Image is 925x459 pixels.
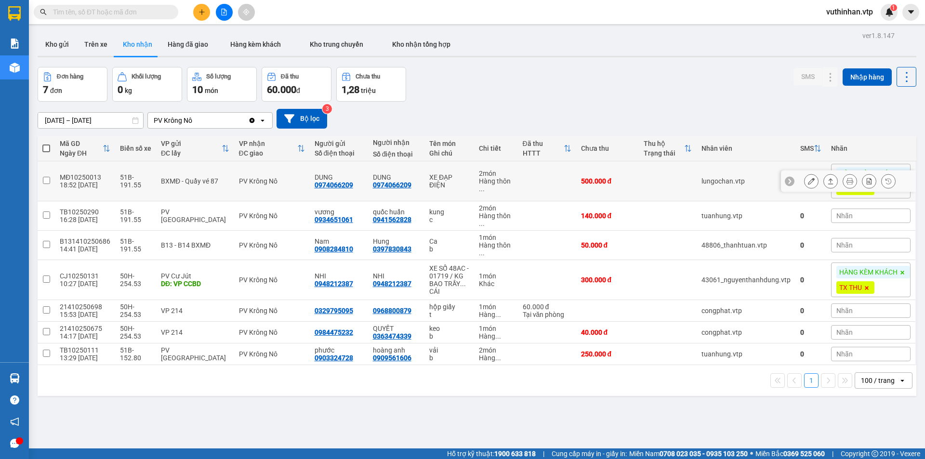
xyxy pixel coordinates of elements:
[53,7,167,17] input: Tìm tên, số ĐT hoặc mã đơn
[495,332,501,340] span: ...
[836,350,853,358] span: Nhãn
[193,116,194,125] input: Selected PV Krông Nô.
[193,4,210,21] button: plus
[543,448,544,459] span: |
[429,264,469,288] div: XE SỐ 48AC - 01719 / KG BAO TRẦY SƯỚC
[132,73,161,80] div: Khối lượng
[479,144,513,152] div: Chi tiết
[161,241,229,249] div: B13 - B14 BXMĐ
[161,272,229,280] div: PV Cư Jút
[392,40,450,48] span: Kho nhận tổng hợp
[55,136,115,161] th: Toggle SortBy
[239,149,297,157] div: ĐC giao
[479,311,513,318] div: Hàng thông thường
[429,173,469,189] div: XE ĐẠP ĐIỆN
[60,140,103,147] div: Mã GD
[479,204,513,212] div: 2 món
[125,87,132,94] span: kg
[373,173,420,181] div: DUNG
[839,169,898,178] span: HÀNG KÈM KHÁCH
[701,241,791,249] div: 48806_thanhtuan.vtp
[373,325,420,332] div: QUYẾT
[701,328,791,336] div: congphat.vtp
[907,8,915,16] span: caret-down
[10,439,19,448] span: message
[239,350,305,358] div: PV Krông Nô
[479,234,513,241] div: 1 món
[60,181,110,189] div: 18:52 [DATE]
[479,280,513,288] div: Khác
[238,4,255,21] button: aim
[373,181,411,189] div: 0974066209
[872,450,878,457] span: copyright
[43,84,48,95] span: 7
[361,87,376,94] span: triệu
[216,4,233,21] button: file-add
[60,325,110,332] div: 21410250675
[373,280,411,288] div: 0948212387
[429,208,469,216] div: kung
[161,307,229,315] div: VP 214
[523,303,571,311] div: 60.000 đ
[523,140,564,147] div: Đã thu
[639,136,697,161] th: Toggle SortBy
[479,170,513,177] div: 2 món
[156,136,234,161] th: Toggle SortBy
[429,332,469,340] div: b
[57,73,83,80] div: Đơn hàng
[115,33,160,56] button: Kho nhận
[373,346,420,354] div: hoàng anh
[836,212,853,220] span: Nhãn
[892,4,895,11] span: 1
[899,377,906,384] svg: open
[206,73,231,80] div: Số lượng
[315,307,353,315] div: 0329795095
[373,216,411,223] div: 0941562828
[495,311,501,318] span: ...
[10,39,20,49] img: solution-icon
[581,177,634,185] div: 500.000 đ
[902,4,919,21] button: caret-down
[861,376,895,385] div: 100 / trang
[479,212,513,227] div: Hàng thông thường
[315,272,363,280] div: NHI
[429,325,469,332] div: keo
[120,346,151,362] div: 51B-152.80
[315,173,363,181] div: DUNG
[315,181,353,189] div: 0974066209
[644,149,684,157] div: Trạng thái
[161,177,229,185] div: BXMĐ - Quầy vé 87
[239,241,305,249] div: PV Krông Nô
[315,237,363,245] div: Nam
[479,177,513,193] div: Hàng thông thường
[120,208,151,223] div: 51B-191.55
[161,346,229,362] div: PV [GEOGRAPHIC_DATA]
[581,276,634,284] div: 300.000 đ
[800,350,821,358] div: 0
[581,212,634,220] div: 140.000 đ
[60,303,110,311] div: 21410250698
[581,350,634,358] div: 250.000 đ
[120,173,151,189] div: 51B-191.55
[60,245,110,253] div: 14:41 [DATE]
[429,140,469,147] div: Tên món
[315,346,363,354] div: phước
[8,6,21,21] img: logo-vxr
[239,276,305,284] div: PV Krông Nô
[804,174,819,188] div: Sửa đơn hàng
[161,280,229,288] div: DĐ: VP CCBD
[277,109,327,129] button: Bộ lọc
[160,33,216,56] button: Hàng đã giao
[60,346,110,354] div: TB10250111
[800,307,821,315] div: 0
[701,144,791,152] div: Nhân viên
[161,208,229,223] div: PV [GEOGRAPHIC_DATA]
[60,311,110,318] div: 15:53 [DATE]
[836,328,853,336] span: Nhãn
[429,149,469,157] div: Ghi chú
[629,448,748,459] span: Miền Nam
[154,116,192,125] div: PV Krông Nô
[701,307,791,315] div: congphat.vtp
[494,450,536,458] strong: 1900 633 818
[373,245,411,253] div: 0397830843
